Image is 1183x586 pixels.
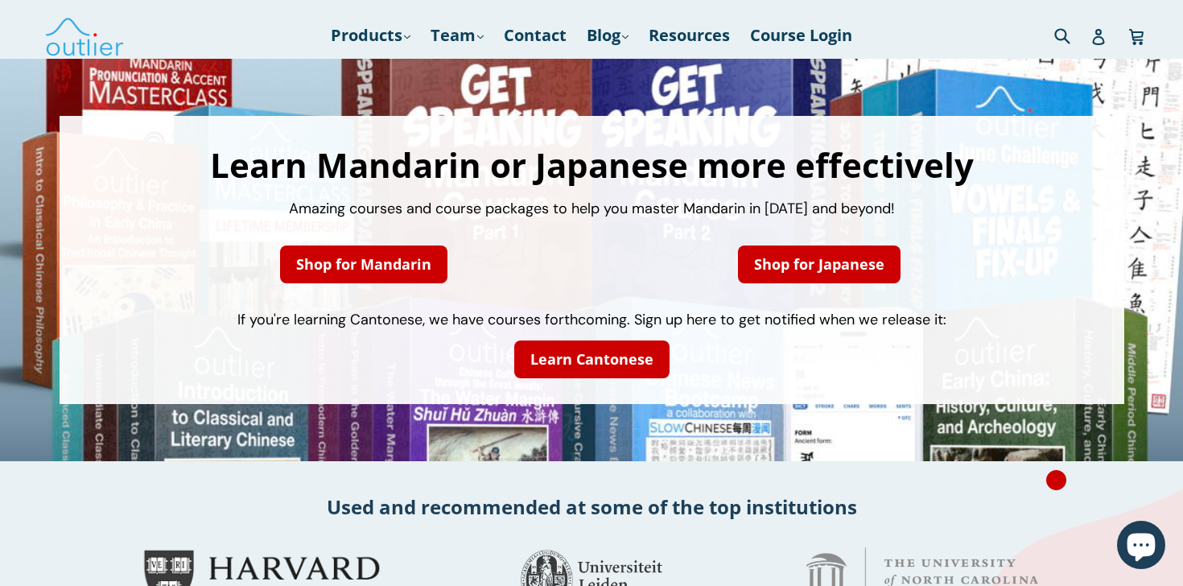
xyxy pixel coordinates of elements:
a: Learn Cantonese [514,340,670,378]
inbox-online-store-chat: Shopify online store chat [1112,521,1170,573]
a: Shop for Japanese [738,246,901,283]
a: Resources [641,21,738,50]
a: Contact [496,21,575,50]
h1: Learn Mandarin or Japanese more effectively [76,148,1108,182]
a: Team [422,21,492,50]
a: Course Login [742,21,860,50]
span: Amazing courses and course packages to help you master Mandarin in [DATE] and beyond! [289,199,895,218]
img: Outlier Linguistics [44,12,125,59]
input: Search [1050,19,1094,52]
a: Blog [579,21,637,50]
a: Products [323,21,418,50]
a: Shop for Mandarin [280,246,447,283]
span: If you're learning Cantonese, we have courses forthcoming. Sign up here to get notified when we r... [237,310,946,329]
